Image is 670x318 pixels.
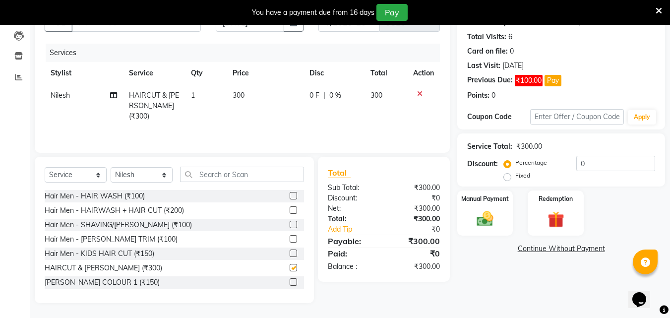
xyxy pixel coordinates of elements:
span: ₹100.00 [515,75,543,86]
input: Enter Offer / Coupon Code [530,109,624,125]
div: ₹300.00 [384,235,447,247]
div: 0 [491,90,495,101]
div: Net: [320,203,384,214]
div: Hair Men - SHAVING/[PERSON_NAME] (₹100) [45,220,192,230]
div: 6 [508,32,512,42]
a: Add Tip [320,224,394,235]
div: Card on file: [467,46,508,57]
div: Payable: [320,235,384,247]
a: Continue Without Payment [459,244,663,254]
span: | [323,90,325,101]
span: Nilesh [51,91,70,100]
label: Percentage [515,158,547,167]
span: 300 [233,91,244,100]
div: Hair Men - KIDS HAIR CUT (₹150) [45,249,154,259]
img: _gift.svg [543,209,569,230]
div: Hair Men - [PERSON_NAME] TRIM (₹100) [45,234,178,245]
div: Sub Total: [320,183,384,193]
div: Previous Due: [467,75,513,86]
div: ₹300.00 [384,214,447,224]
div: ₹300.00 [384,261,447,272]
div: ₹300.00 [384,183,447,193]
label: Redemption [539,194,573,203]
span: 0 % [329,90,341,101]
button: Pay [376,4,408,21]
button: Pay [545,75,561,86]
div: ₹300.00 [384,203,447,214]
th: Action [407,62,440,84]
div: Balance : [320,261,384,272]
div: Hair Men - HAIR WASH (₹100) [45,191,145,201]
div: HAIRCUT & [PERSON_NAME] (₹300) [45,263,162,273]
th: Total [365,62,408,84]
div: Service Total: [467,141,512,152]
th: Service [123,62,185,84]
div: Discount: [320,193,384,203]
div: Coupon Code [467,112,530,122]
span: Total [328,168,351,178]
th: Stylist [45,62,123,84]
div: Total Visits: [467,32,506,42]
div: Points: [467,90,489,101]
div: ₹0 [384,193,447,203]
div: Total: [320,214,384,224]
button: Apply [628,110,656,125]
input: Search or Scan [180,167,304,182]
div: You have a payment due from 16 days [252,7,374,18]
th: Price [227,62,304,84]
div: Discount: [467,159,498,169]
div: Paid: [320,248,384,259]
span: HAIRCUT & [PERSON_NAME] (₹300) [129,91,179,121]
div: 0 [510,46,514,57]
th: Qty [185,62,227,84]
div: ₹0 [395,224,448,235]
span: 1 [191,91,195,100]
th: Disc [304,62,365,84]
label: Manual Payment [461,194,509,203]
span: 300 [370,91,382,100]
img: _cash.svg [472,209,498,228]
iframe: chat widget [628,278,660,308]
div: Services [46,44,447,62]
div: ₹0 [384,248,447,259]
div: Hair Men - HAIRWASH + HAIR CUT (₹200) [45,205,184,216]
span: 0 F [309,90,319,101]
label: Fixed [515,171,530,180]
div: [DATE] [502,61,524,71]
div: ₹300.00 [516,141,542,152]
div: [PERSON_NAME] COLOUR 1 (₹150) [45,277,160,288]
div: Last Visit: [467,61,500,71]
